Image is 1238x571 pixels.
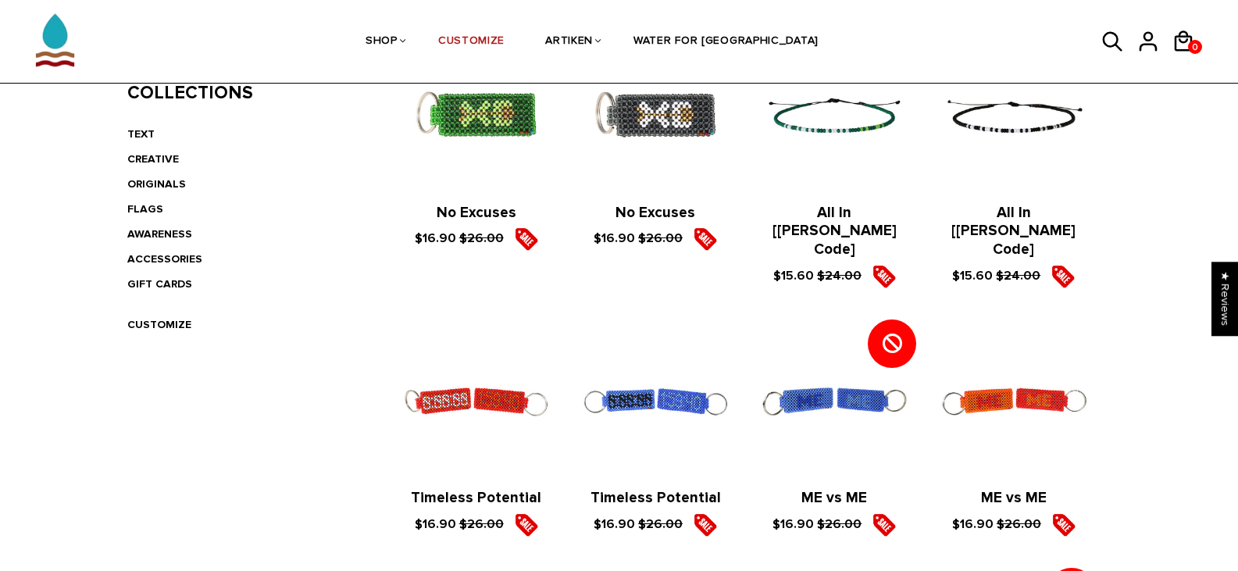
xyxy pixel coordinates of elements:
[127,277,192,291] a: GIFT CARDS
[952,516,994,532] span: $16.90
[872,513,896,537] img: sale5.png
[366,1,398,84] a: SHOP
[127,152,179,166] a: CREATIVE
[1211,262,1238,336] div: Click to open Judge.me floating reviews tab
[415,230,456,246] span: $16.90
[594,516,635,532] span: $16.90
[415,516,456,532] span: $16.90
[772,204,897,259] a: All In [[PERSON_NAME] Code]
[411,489,541,507] a: Timeless Potential
[772,516,814,532] span: $16.90
[801,489,867,507] a: ME vs ME
[694,227,717,251] img: sale5.png
[515,227,538,251] img: sale5.png
[694,513,717,537] img: sale5.png
[438,1,505,84] a: CUSTOMIZE
[952,268,993,284] span: $15.60
[459,230,504,246] s: $26.00
[127,177,186,191] a: ORIGINALS
[127,127,155,141] a: TEXT
[1052,513,1076,537] img: sale5.png
[437,204,516,222] a: No Excuses
[459,516,504,532] s: $26.00
[590,489,721,507] a: Timeless Potential
[633,1,819,84] a: WATER FOR [GEOGRAPHIC_DATA]
[127,82,356,105] h3: Collections
[638,516,683,532] s: $26.00
[817,268,862,284] s: $24.00
[127,202,163,216] a: FLAGS
[981,489,1047,507] a: ME vs ME
[951,204,1076,259] a: All In [[PERSON_NAME] Code]
[545,1,593,84] a: ARTIKEN
[996,268,1040,284] s: $24.00
[127,318,191,331] a: CUSTOMIZE
[817,516,862,532] s: $26.00
[1188,37,1202,57] span: 0
[872,265,896,288] img: sale5.png
[127,227,192,241] a: AWARENESS
[997,516,1041,532] s: $26.00
[615,204,695,222] a: No Excuses
[638,230,683,246] s: $26.00
[515,513,538,537] img: sale5.png
[1188,40,1202,54] a: 0
[1051,265,1075,288] img: sale5.png
[594,230,635,246] span: $16.90
[127,252,202,266] a: ACCESSORIES
[773,268,814,284] span: $15.60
